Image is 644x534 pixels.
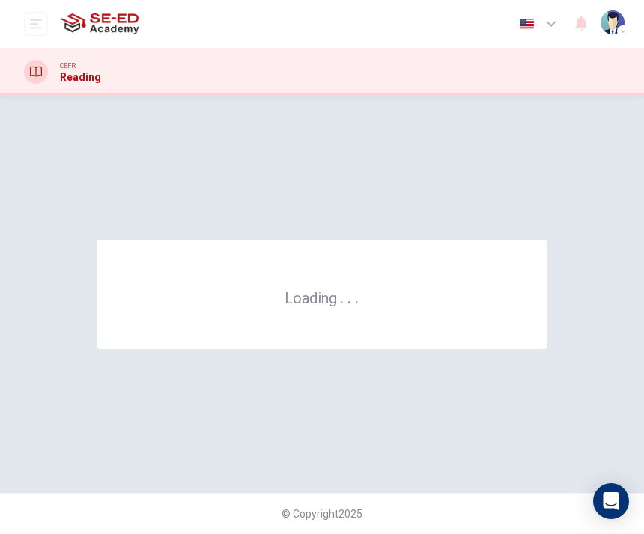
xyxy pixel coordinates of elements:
button: open mobile menu [24,12,48,36]
img: SE-ED Academy logo [60,9,139,39]
h6: . [339,284,344,309]
h6: . [347,284,352,309]
img: en [517,19,536,30]
h6: Loading [285,288,359,307]
span: © Copyright 2025 [282,508,362,520]
h6: . [354,284,359,309]
img: Profile picture [601,10,625,34]
div: Open Intercom Messenger [593,483,629,519]
h1: Reading [60,71,101,83]
span: CEFR [60,61,76,71]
